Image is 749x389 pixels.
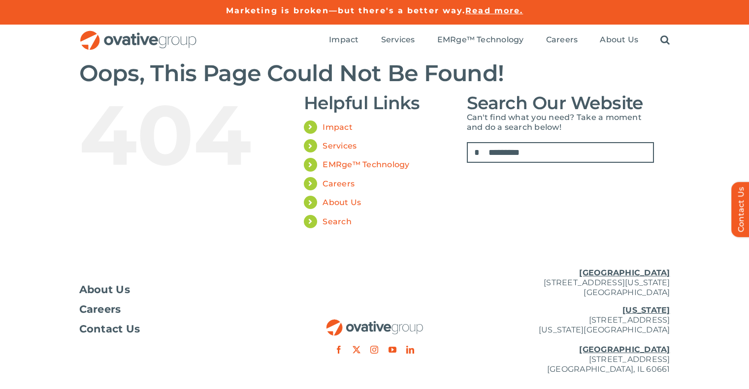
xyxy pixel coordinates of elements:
[323,122,352,132] a: Impact
[329,25,670,56] nav: Menu
[437,35,524,45] span: EMRge™ Technology
[546,35,578,46] a: Careers
[370,346,378,354] a: instagram
[473,305,670,374] p: [STREET_ADDRESS] [US_STATE][GEOGRAPHIC_DATA] [STREET_ADDRESS] [GEOGRAPHIC_DATA], IL 60661
[437,35,524,46] a: EMRge™ Technology
[79,324,276,334] a: Contact Us
[467,142,654,163] input: Search...
[79,61,670,86] h2: Oops, This Page Could Not Be Found!
[467,142,488,163] input: Search
[329,35,358,45] span: Impact
[79,304,276,314] a: Careers
[323,217,351,226] a: Search
[304,93,452,113] h3: Helpful Links
[579,345,670,354] u: [GEOGRAPHIC_DATA]
[467,93,654,113] h3: Search Our Website
[79,93,266,177] div: 404
[389,346,396,354] a: youtube
[660,35,670,46] a: Search
[323,141,357,150] a: Services
[381,35,415,45] span: Services
[600,35,638,45] span: About Us
[381,35,415,46] a: Services
[79,304,121,314] span: Careers
[323,160,409,169] a: EMRge™ Technology
[546,35,578,45] span: Careers
[353,346,360,354] a: twitter
[579,268,670,277] u: [GEOGRAPHIC_DATA]
[335,346,343,354] a: facebook
[406,346,414,354] a: linkedin
[79,285,130,295] span: About Us
[226,6,466,15] a: Marketing is broken—but there's a better way.
[323,179,355,188] a: Careers
[79,285,276,334] nav: Footer Menu
[326,318,424,328] a: OG_Full_horizontal_RGB
[467,113,654,132] p: Can't find what you need? Take a moment and do a search below!
[323,198,361,207] a: About Us
[79,285,276,295] a: About Us
[329,35,358,46] a: Impact
[473,268,670,298] p: [STREET_ADDRESS][US_STATE] [GEOGRAPHIC_DATA]
[79,324,140,334] span: Contact Us
[79,30,197,39] a: OG_Full_horizontal_RGB
[622,305,670,315] u: [US_STATE]
[465,6,523,15] a: Read more.
[600,35,638,46] a: About Us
